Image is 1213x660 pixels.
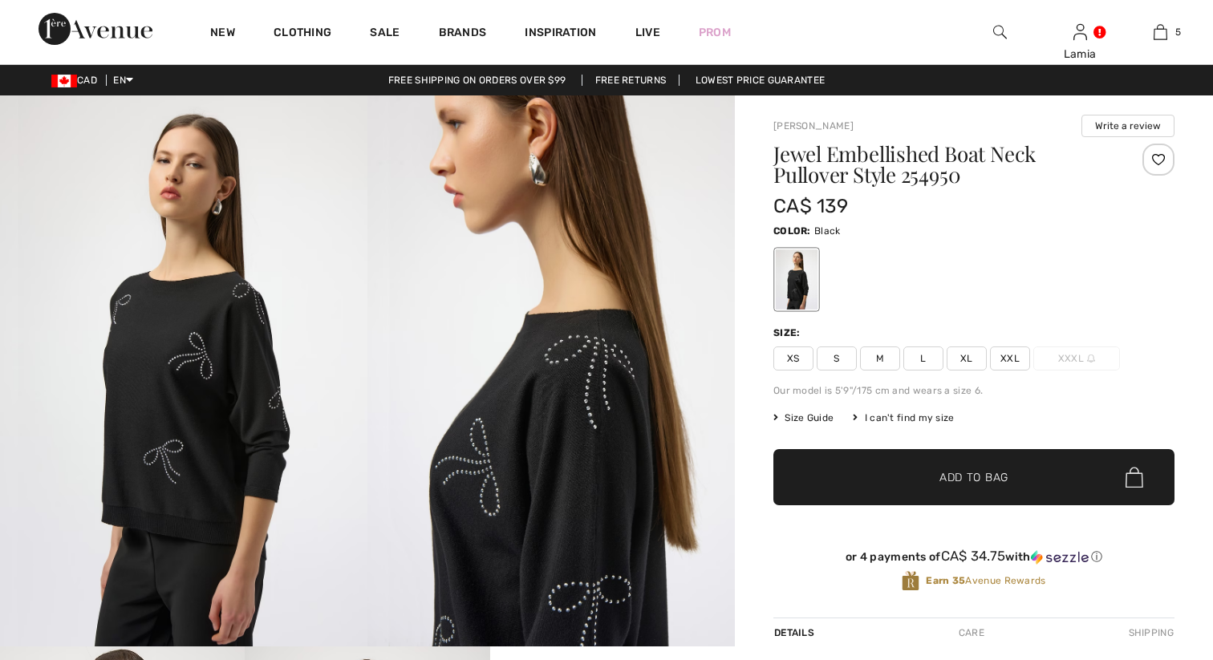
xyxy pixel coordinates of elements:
a: Free shipping on orders over $99 [375,75,579,86]
span: Black [814,225,841,237]
img: Jewel Embellished Boat Neck Pullover Style 254950. 2 [367,95,735,646]
img: Canadian Dollar [51,75,77,87]
a: 5 [1121,22,1199,42]
a: Sale [370,26,400,43]
div: Care [945,618,998,647]
span: 5 [1175,25,1181,39]
span: EN [113,75,133,86]
span: Add to Bag [939,469,1008,486]
div: Black [776,249,817,310]
span: XXL [990,346,1030,370]
img: My Info [1073,22,1087,42]
span: Size Guide [773,411,834,425]
img: Sezzle [1031,550,1089,565]
div: Details [773,618,818,647]
span: L [903,346,943,370]
span: CA$ 139 [773,195,848,217]
span: M [860,346,900,370]
button: Add to Bag [773,449,1174,505]
a: Prom [699,24,731,41]
div: Shipping [1125,618,1174,647]
div: or 4 payments ofCA$ 34.75withSezzle Click to learn more about Sezzle [773,549,1174,570]
img: 1ère Avenue [39,13,152,45]
a: New [210,26,235,43]
span: XL [947,346,987,370]
a: Sign In [1073,24,1087,39]
span: XS [773,346,813,370]
img: ring-m.svg [1087,354,1095,362]
span: Color: [773,225,811,237]
div: Size: [773,326,804,340]
span: CA$ 34.75 [941,548,1006,564]
span: CAD [51,75,103,86]
span: Inspiration [525,26,596,43]
img: Avenue Rewards [902,570,919,592]
span: XXXL [1033,346,1120,370]
a: Live [635,24,660,41]
img: search the website [993,22,1007,42]
a: Brands [439,26,487,43]
strong: Earn 35 [926,575,965,586]
a: Clothing [274,26,331,43]
div: I can't find my size [853,411,954,425]
a: Free Returns [582,75,680,86]
div: Our model is 5'9"/175 cm and wears a size 6. [773,383,1174,398]
h1: Jewel Embellished Boat Neck Pullover Style 254950 [773,144,1108,185]
div: Lamia [1041,46,1119,63]
iframe: Opens a widget where you can chat to one of our agents [1109,540,1197,580]
span: Avenue Rewards [926,573,1045,588]
a: [PERSON_NAME] [773,120,854,132]
button: Write a review [1081,115,1174,137]
span: S [817,346,857,370]
a: Lowest Price Guarantee [683,75,838,86]
img: Bag.svg [1126,467,1143,488]
div: or 4 payments of with [773,549,1174,565]
img: My Bag [1154,22,1167,42]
